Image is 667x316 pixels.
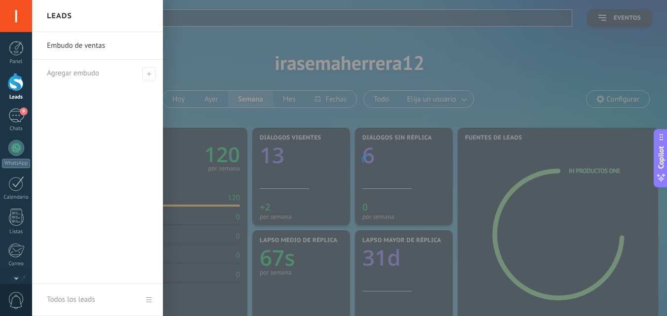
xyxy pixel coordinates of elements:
[2,229,31,235] div: Listas
[20,107,28,115] span: 9
[47,69,99,78] span: Agregar embudo
[32,284,163,316] a: Todos los leads
[47,0,72,32] h2: Leads
[142,67,156,80] span: Agregar embudo
[2,94,31,101] div: Leads
[2,194,31,201] div: Calendario
[47,32,153,60] a: Embudo de ventas
[2,159,30,168] div: WhatsApp
[2,59,31,65] div: Panel
[2,126,31,132] div: Chats
[656,146,666,169] span: Copilot
[2,261,31,267] div: Correo
[47,286,95,314] div: Todos los leads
